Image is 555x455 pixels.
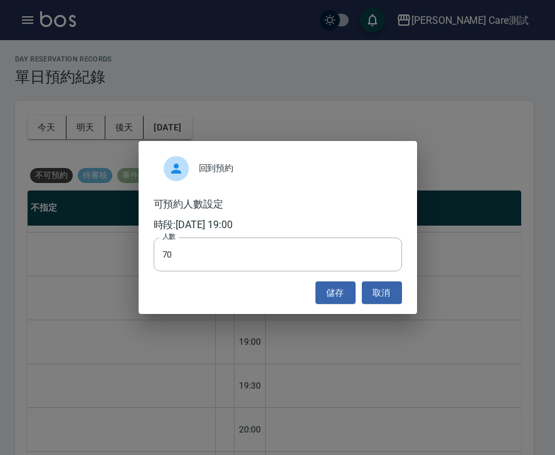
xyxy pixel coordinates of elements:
[362,281,402,305] button: 取消
[162,232,176,241] label: 人數
[154,151,402,186] div: 回到預約
[199,162,392,175] span: 回到預約
[154,196,402,212] h6: 可預約人數設定
[315,281,356,305] button: 儲存
[154,217,402,233] h6: 時段: [DATE] 19:00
